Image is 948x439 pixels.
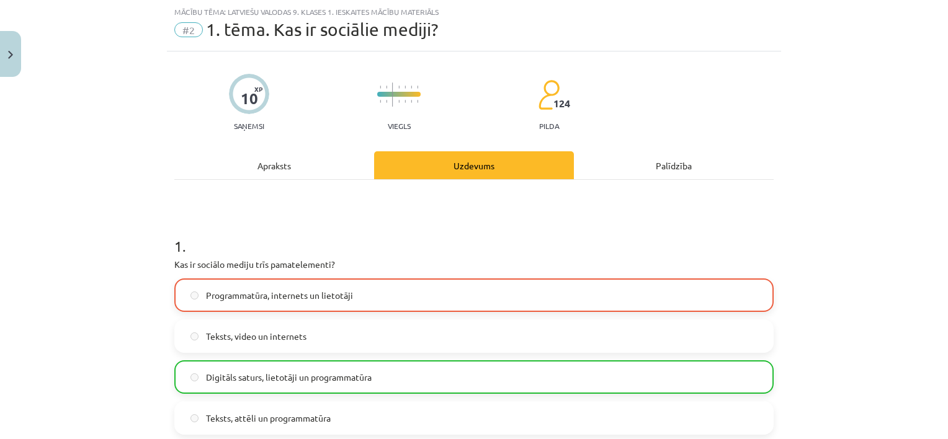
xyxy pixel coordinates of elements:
p: Kas ir sociālo mediju trīs pamatelementi? [174,258,774,271]
span: 1. tēma. Kas ir sociālie mediji? [206,19,438,40]
input: Teksts, attēli un programmatūra [190,414,199,422]
span: XP [254,86,262,92]
p: pilda [539,122,559,130]
img: icon-short-line-57e1e144782c952c97e751825c79c345078a6d821885a25fce030b3d8c18986b.svg [398,100,400,103]
img: students-c634bb4e5e11cddfef0936a35e636f08e4e9abd3cc4e673bd6f9a4125e45ecb1.svg [538,79,560,110]
img: icon-long-line-d9ea69661e0d244f92f715978eff75569469978d946b2353a9bb055b3ed8787d.svg [392,82,393,107]
img: icon-short-line-57e1e144782c952c97e751825c79c345078a6d821885a25fce030b3d8c18986b.svg [411,86,412,89]
span: Digitāls saturs, lietotāji un programmatūra [206,371,372,384]
img: icon-short-line-57e1e144782c952c97e751825c79c345078a6d821885a25fce030b3d8c18986b.svg [405,86,406,89]
img: icon-short-line-57e1e144782c952c97e751825c79c345078a6d821885a25fce030b3d8c18986b.svg [417,86,418,89]
div: Palīdzība [574,151,774,179]
span: #2 [174,22,203,37]
div: Apraksts [174,151,374,179]
img: icon-short-line-57e1e144782c952c97e751825c79c345078a6d821885a25fce030b3d8c18986b.svg [380,86,381,89]
input: Teksts, video un internets [190,332,199,340]
div: Mācību tēma: Latviešu valodas 9. klases 1. ieskaites mācību materiāls [174,7,774,16]
img: icon-short-line-57e1e144782c952c97e751825c79c345078a6d821885a25fce030b3d8c18986b.svg [398,86,400,89]
h1: 1 . [174,216,774,254]
span: 124 [553,98,570,109]
span: Programmatūra, internets un lietotāji [206,289,353,302]
img: icon-close-lesson-0947bae3869378f0d4975bcd49f059093ad1ed9edebbc8119c70593378902aed.svg [8,51,13,59]
span: Teksts, attēli un programmatūra [206,412,331,425]
img: icon-short-line-57e1e144782c952c97e751825c79c345078a6d821885a25fce030b3d8c18986b.svg [386,86,387,89]
img: icon-short-line-57e1e144782c952c97e751825c79c345078a6d821885a25fce030b3d8c18986b.svg [417,100,418,103]
img: icon-short-line-57e1e144782c952c97e751825c79c345078a6d821885a25fce030b3d8c18986b.svg [411,100,412,103]
p: Viegls [388,122,411,130]
span: Teksts, video un internets [206,330,306,343]
div: Uzdevums [374,151,574,179]
img: icon-short-line-57e1e144782c952c97e751825c79c345078a6d821885a25fce030b3d8c18986b.svg [405,100,406,103]
img: icon-short-line-57e1e144782c952c97e751825c79c345078a6d821885a25fce030b3d8c18986b.svg [386,100,387,103]
input: Programmatūra, internets un lietotāji [190,291,199,299]
p: Saņemsi [229,122,269,130]
input: Digitāls saturs, lietotāji un programmatūra [190,373,199,381]
div: 10 [241,90,258,107]
img: icon-short-line-57e1e144782c952c97e751825c79c345078a6d821885a25fce030b3d8c18986b.svg [380,100,381,103]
